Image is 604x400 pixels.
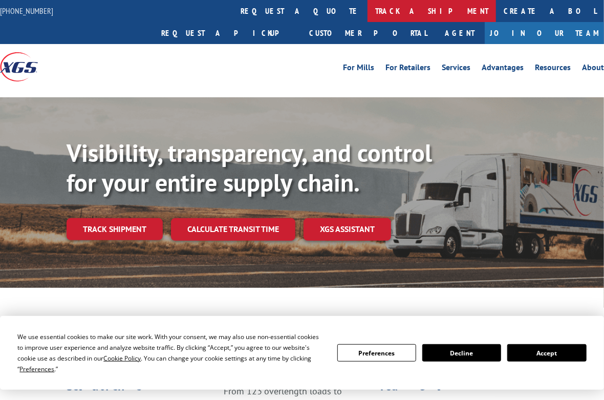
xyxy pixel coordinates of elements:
b: Visibility, transparency, and control for your entire supply chain. [67,137,432,198]
a: Services [442,64,470,75]
a: Customer Portal [301,22,435,44]
a: Resources [535,64,571,75]
a: For Mills [343,64,374,75]
span: Preferences [19,365,54,373]
a: Advantages [482,64,524,75]
a: Track shipment [67,218,163,240]
a: Calculate transit time [171,218,295,240]
a: Join Our Team [485,22,604,44]
a: For Retailers [385,64,430,75]
button: Decline [422,344,501,362]
span: Cookie Policy [103,354,141,363]
a: XGS ASSISTANT [304,218,391,240]
a: Request a pickup [154,22,301,44]
a: Agent [435,22,485,44]
button: Accept [507,344,586,362]
a: About [582,64,604,75]
div: We use essential cookies to make our site work. With your consent, we may also use non-essential ... [17,331,325,374]
button: Preferences [337,344,416,362]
